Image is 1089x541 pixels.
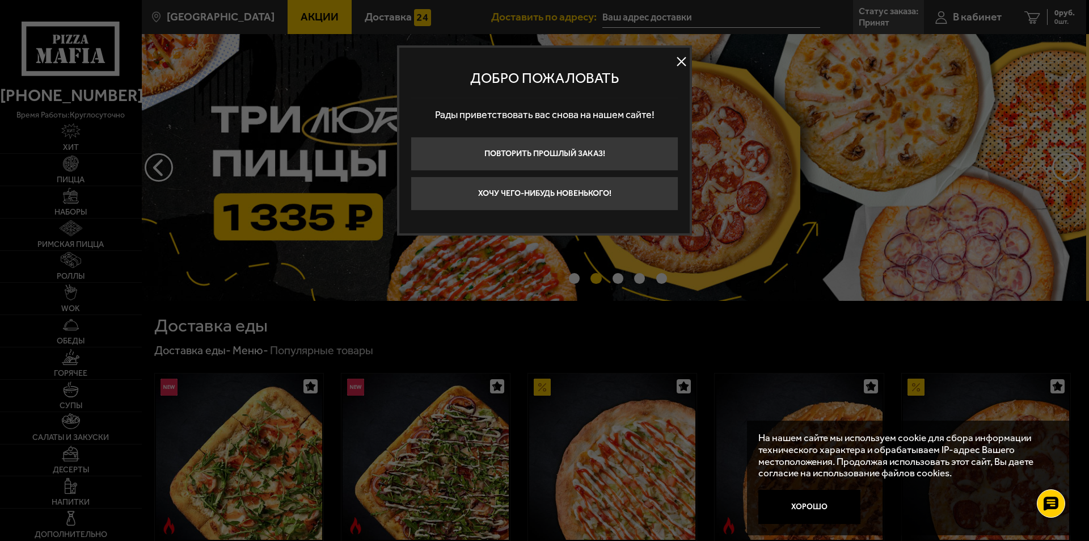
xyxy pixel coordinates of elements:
p: Рады приветствовать вас снова на нашем сайте! [411,98,678,131]
p: Добро пожаловать [411,70,678,87]
p: На нашем сайте мы используем cookie для сбора информации технического характера и обрабатываем IP... [758,432,1056,479]
button: Повторить прошлый заказ! [411,137,678,171]
button: Хорошо [758,490,860,524]
button: Хочу чего-нибудь новенького! [411,177,678,211]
